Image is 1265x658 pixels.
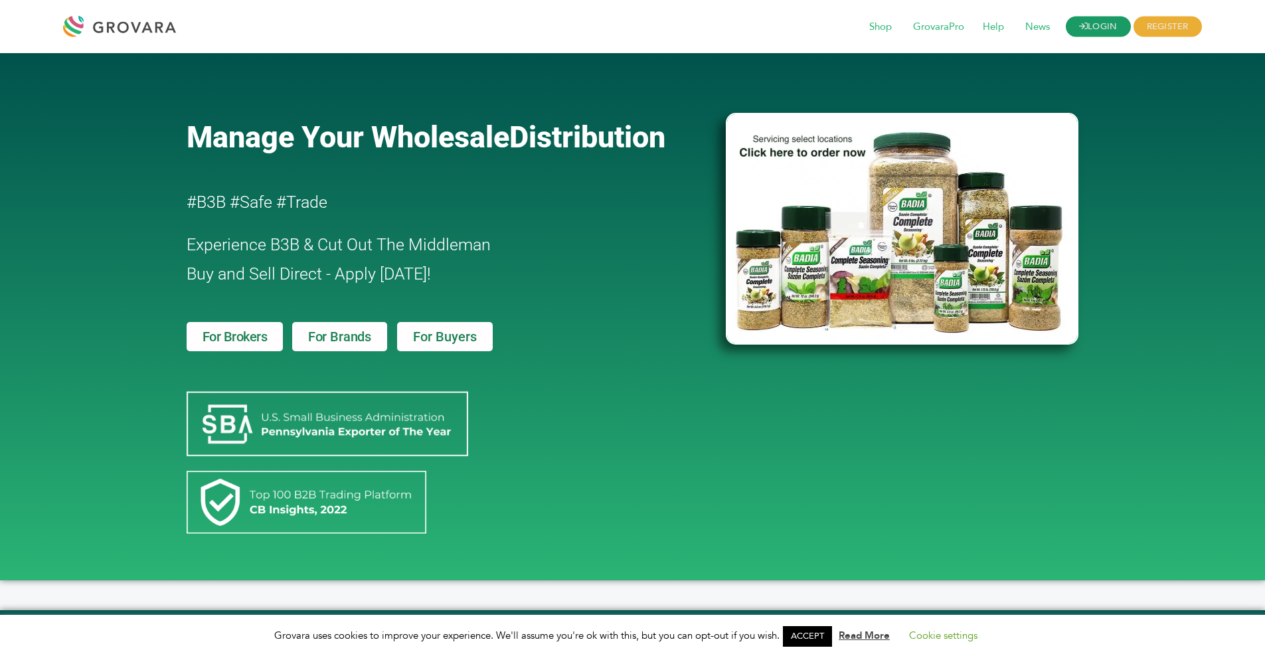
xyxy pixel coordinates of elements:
[292,322,387,351] a: For Brands
[187,188,650,217] h2: #B3B #Safe #Trade
[509,120,665,155] span: Distribution
[413,330,477,343] span: For Buyers
[1134,17,1202,37] span: REGISTER
[308,330,371,343] span: For Brands
[860,20,901,35] a: Shop
[187,235,491,254] span: Experience B3B & Cut Out The Middleman
[187,322,284,351] a: For Brokers
[783,626,832,647] a: ACCEPT
[397,322,493,351] a: For Buyers
[904,20,973,35] a: GrovaraPro
[1016,20,1059,35] a: News
[187,120,705,155] a: Manage Your WholesaleDistribution
[904,15,973,40] span: GrovaraPro
[860,15,901,40] span: Shop
[973,15,1013,40] span: Help
[1066,17,1131,37] a: LOGIN
[973,20,1013,35] a: Help
[839,629,890,642] a: Read More
[1016,15,1059,40] span: News
[203,330,268,343] span: For Brokers
[909,629,977,642] a: Cookie settings
[187,120,509,155] span: Manage Your Wholesale
[274,629,991,642] span: Grovara uses cookies to improve your experience. We'll assume you're ok with this, but you can op...
[187,264,431,284] span: Buy and Sell Direct - Apply [DATE]!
